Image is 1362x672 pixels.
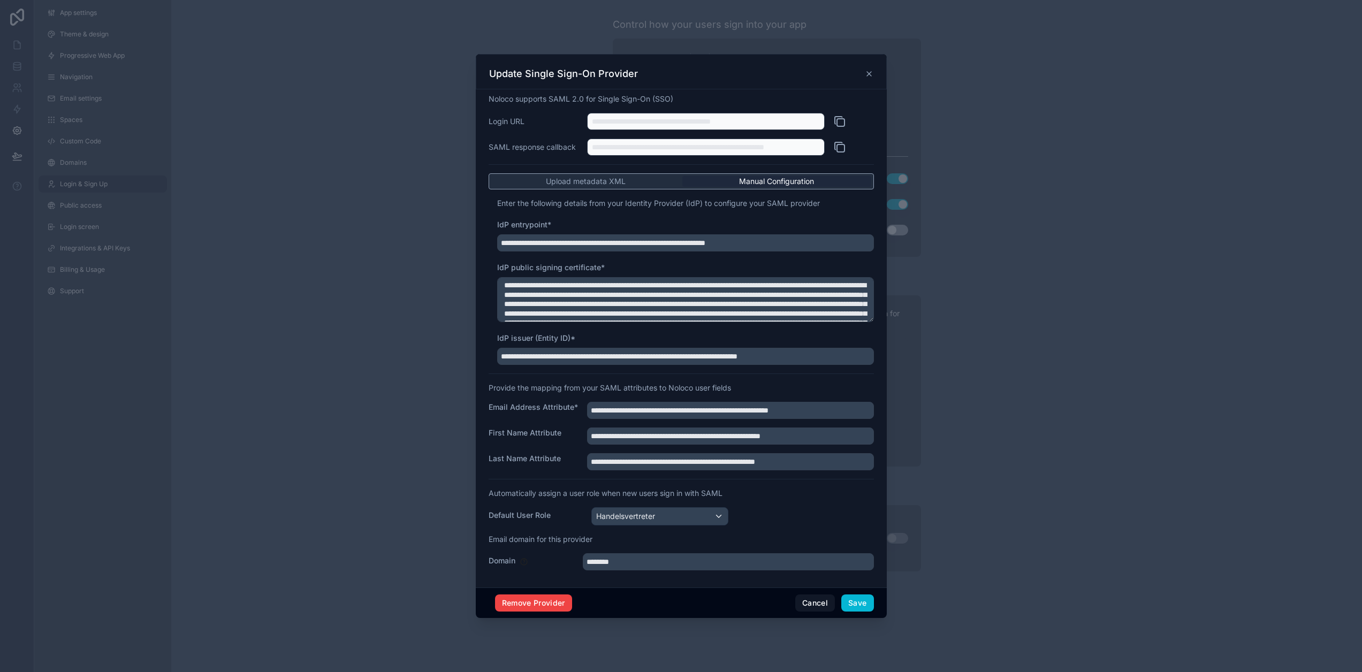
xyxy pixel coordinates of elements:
[739,176,814,187] span: Manual Configuration
[489,488,874,499] p: Automatically assign a user role when new users sign in with SAML
[497,348,874,365] input: issuer
[497,234,874,251] input: entry-point
[795,594,835,612] button: Cancel
[489,453,579,468] label: Last Name Attribute
[497,219,551,230] label: IdP entrypoint*
[841,594,873,612] button: Save
[489,383,874,393] p: Provide the mapping from your SAML attributes to Noloco user fields
[497,198,874,209] p: Enter the following details from your Identity Provider (IdP) to configure your SAML provider
[489,510,583,521] label: Default User Role
[591,507,728,525] button: Handelsvertreter
[489,139,579,156] p: SAML response callback
[596,511,655,522] div: Handelsvertreter
[489,555,515,566] label: Domain
[489,67,638,80] h3: Update Single Sign-On Provider
[489,113,579,130] p: Login URL
[489,534,874,545] p: Email domain for this provider
[546,176,626,187] span: Upload metadata XML
[497,262,605,273] label: IdP public signing certificate*
[497,333,575,343] label: IdP issuer (Entity ID)*
[489,427,579,442] label: First Name Attribute
[489,402,579,417] label: Email Address Attribute*
[495,594,572,612] button: Remove Provider
[497,277,874,322] textarea: cert
[489,94,874,104] p: Noloco supports SAML 2.0 for Single Sign-On (SSO)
